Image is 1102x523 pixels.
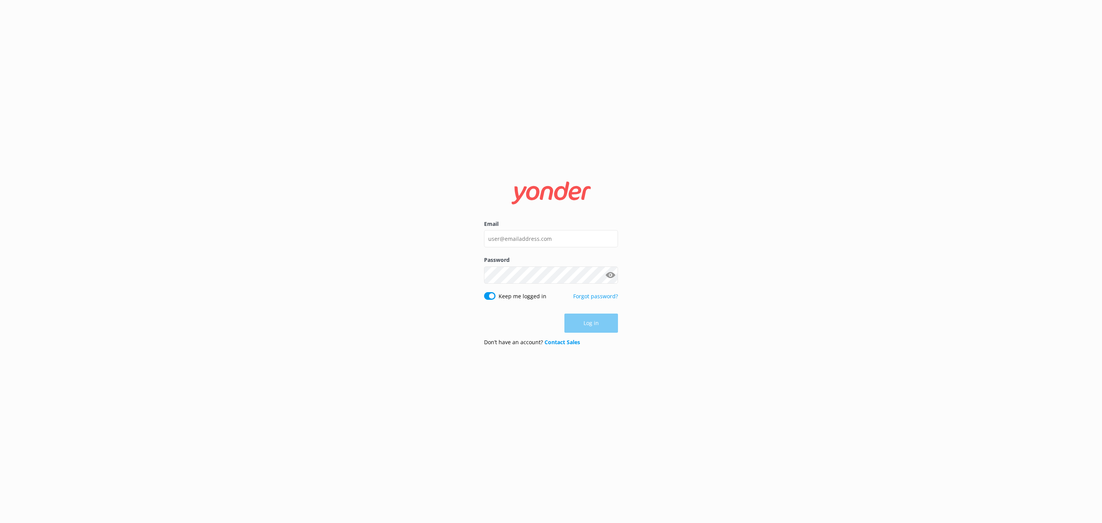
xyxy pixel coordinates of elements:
[484,220,618,228] label: Email
[499,292,546,301] label: Keep me logged in
[484,256,618,264] label: Password
[484,230,618,247] input: user@emailaddress.com
[484,338,580,346] p: Don’t have an account?
[544,338,580,346] a: Contact Sales
[573,293,618,300] a: Forgot password?
[603,267,618,283] button: Show password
